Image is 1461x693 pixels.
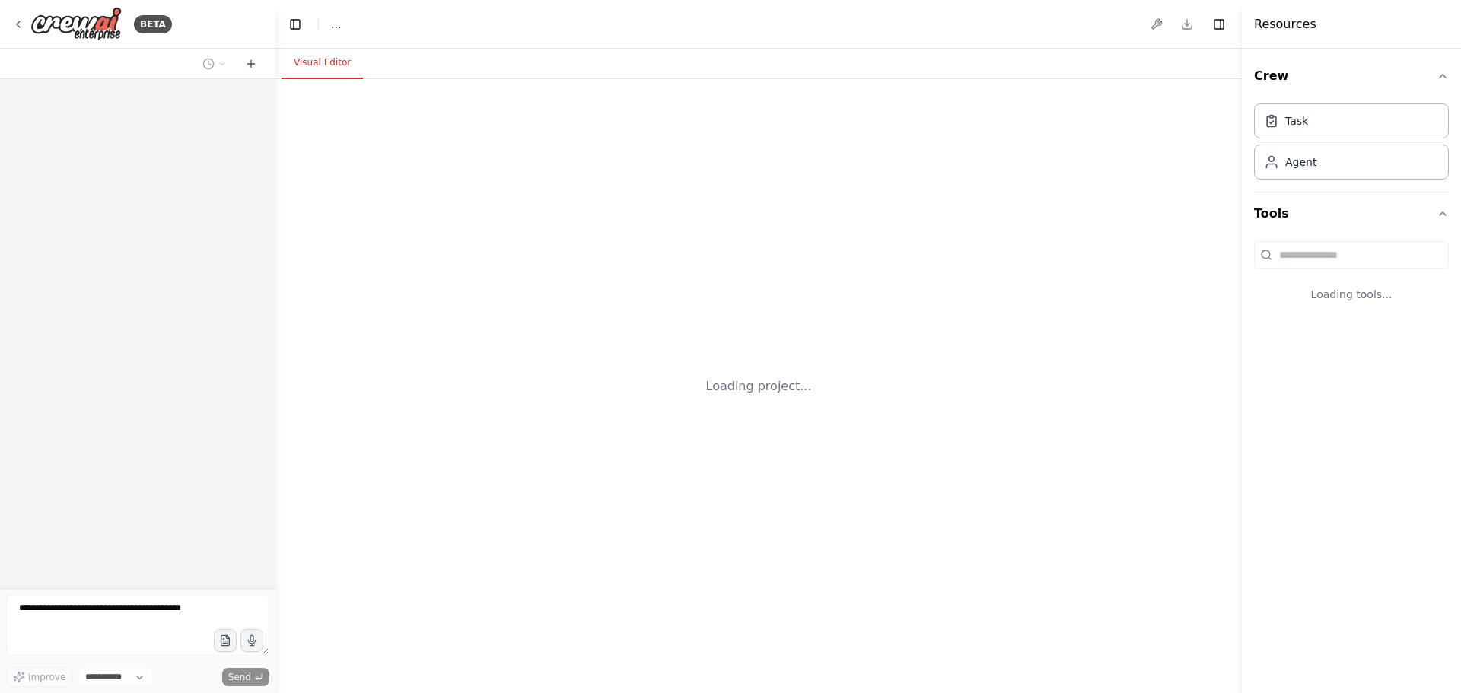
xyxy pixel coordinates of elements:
div: Loading tools... [1254,275,1449,314]
span: Send [228,671,251,683]
button: Start a new chat [239,55,263,73]
button: Crew [1254,55,1449,97]
div: BETA [134,15,172,33]
button: Click to speak your automation idea [240,629,263,652]
button: Visual Editor [282,47,363,79]
h4: Resources [1254,15,1316,33]
button: Send [222,668,269,686]
div: Crew [1254,97,1449,192]
nav: breadcrumb [331,17,341,32]
div: Tools [1254,235,1449,326]
button: Upload files [214,629,237,652]
button: Hide right sidebar [1208,14,1230,35]
button: Hide left sidebar [285,14,306,35]
span: Improve [28,671,65,683]
div: Task [1285,113,1308,129]
div: Agent [1285,154,1316,170]
button: Switch to previous chat [196,55,233,73]
button: Tools [1254,192,1449,235]
span: ... [331,17,341,32]
div: Loading project... [706,377,812,396]
button: Improve [6,667,72,687]
img: Logo [30,7,122,41]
